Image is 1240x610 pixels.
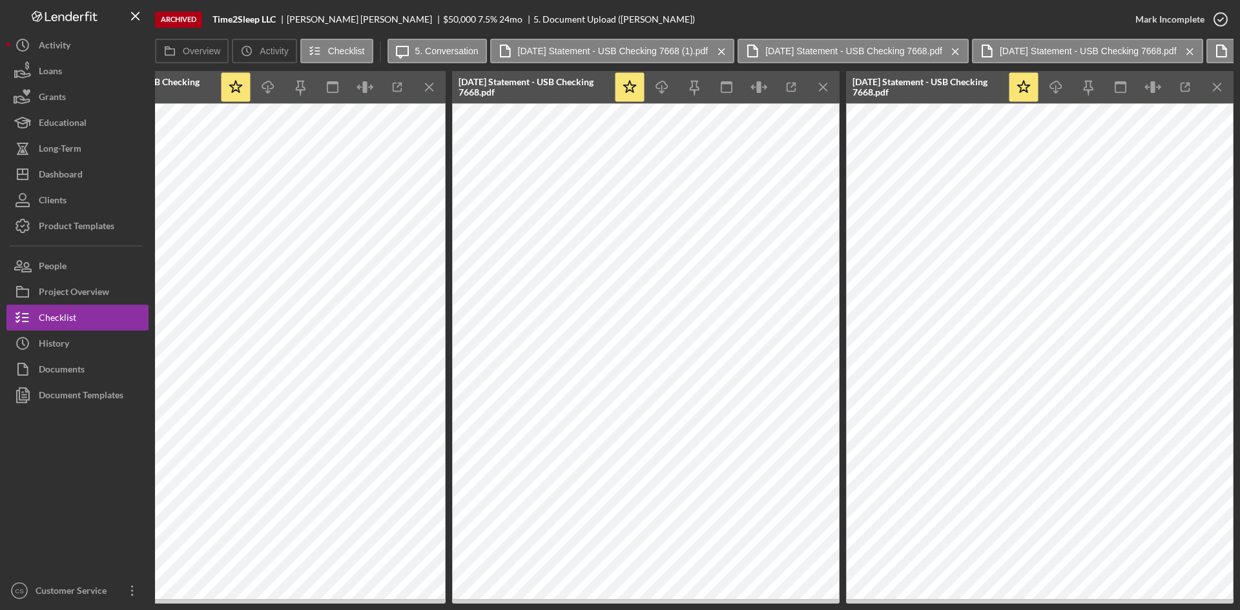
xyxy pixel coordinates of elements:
[6,279,149,305] button: Project Overview
[155,39,229,63] button: Overview
[6,84,149,110] button: Grants
[155,12,202,28] div: Archived
[300,39,373,63] button: Checklist
[6,213,149,239] button: Product Templates
[490,39,735,63] button: [DATE] Statement - USB Checking 7668 (1).pdf
[39,330,69,360] div: History
[443,14,476,25] div: $50,000
[1000,46,1177,56] label: [DATE] Statement - USB Checking 7668.pdf
[533,14,695,25] div: 5. Document Upload ([PERSON_NAME])
[39,110,87,139] div: Educational
[765,46,942,56] label: [DATE] Statement - USB Checking 7668.pdf
[852,77,1001,97] div: [DATE] Statement - USB Checking 7668.pdf
[518,46,708,56] label: [DATE] Statement - USB Checking 7668 (1).pdf
[39,253,67,282] div: People
[39,136,81,165] div: Long-Term
[15,587,23,595] text: CS
[6,32,149,58] button: Activity
[1135,6,1204,32] div: Mark Incomplete
[232,39,296,63] button: Activity
[6,382,149,408] button: Document Templates
[39,58,62,87] div: Loans
[6,110,149,136] button: Educational
[1122,6,1234,32] button: Mark Incomplete
[415,46,479,56] label: 5. Conversation
[6,136,149,161] button: Long-Term
[6,578,149,604] button: CSCustomer Service
[39,305,76,334] div: Checklist
[499,14,522,25] div: 24 mo
[972,39,1203,63] button: [DATE] Statement - USB Checking 7668.pdf
[328,46,365,56] label: Checklist
[6,161,149,187] button: Dashboard
[260,46,288,56] label: Activity
[32,578,116,607] div: Customer Service
[39,161,83,190] div: Dashboard
[6,253,149,279] button: People
[39,356,85,385] div: Documents
[6,305,149,330] button: Checklist
[6,58,149,84] button: Loans
[6,187,149,213] button: Clients
[287,14,443,25] div: [PERSON_NAME] [PERSON_NAME]
[6,356,149,382] button: Documents
[39,84,66,113] div: Grants
[478,14,497,25] div: 7.5 %
[738,39,969,63] button: [DATE] Statement - USB Checking 7668.pdf
[387,39,487,63] button: 5. Conversation
[212,14,276,25] b: Time2Sleep LLC
[183,46,220,56] label: Overview
[39,382,123,411] div: Document Templates
[39,187,67,216] div: Clients
[6,330,149,356] button: History
[39,32,70,61] div: Activity
[459,77,607,97] div: [DATE] Statement - USB Checking 7668.pdf
[39,279,109,308] div: Project Overview
[39,213,114,242] div: Product Templates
